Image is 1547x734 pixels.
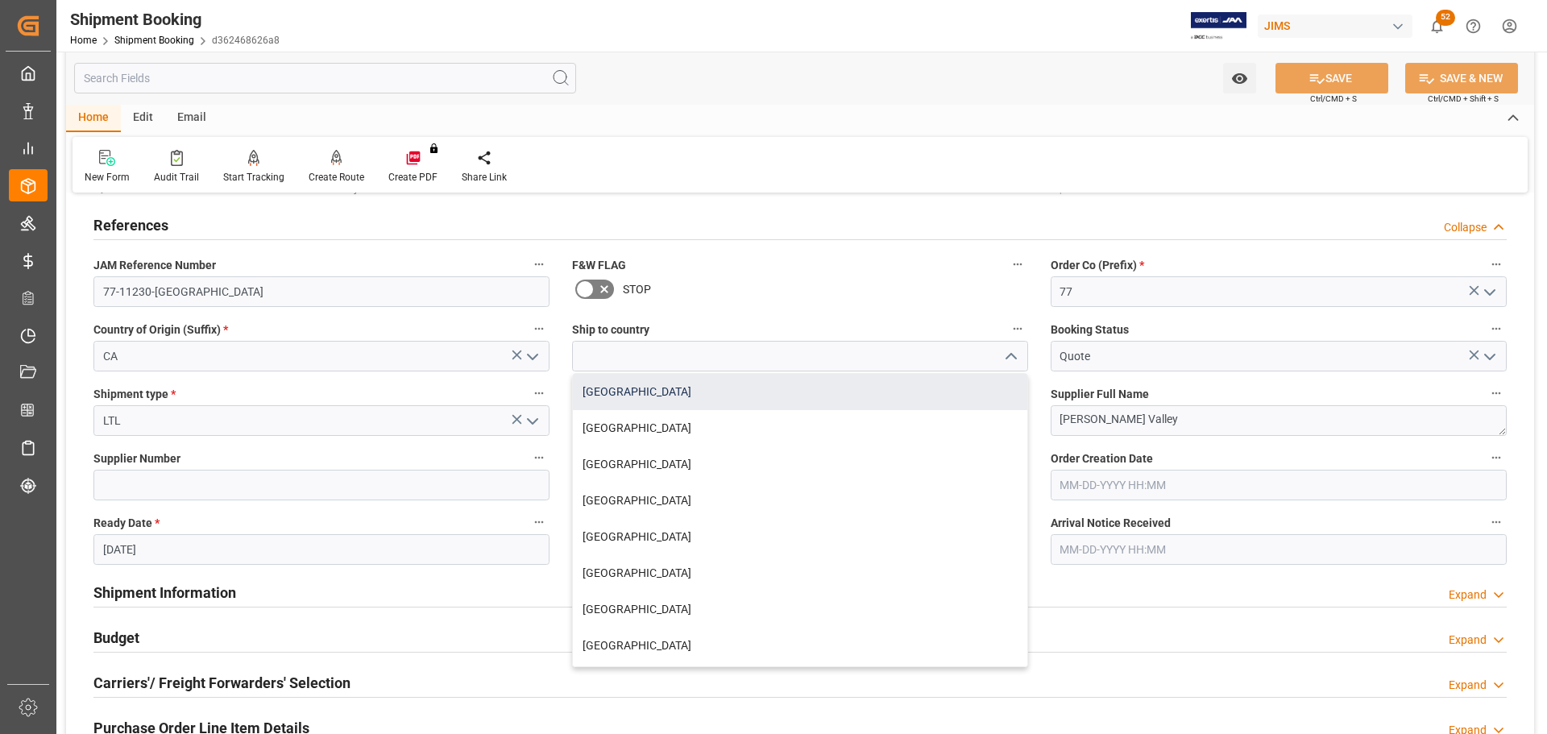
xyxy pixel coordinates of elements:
[223,170,284,185] div: Start Tracking
[1486,318,1507,339] button: Booking Status
[1476,280,1500,305] button: open menu
[74,63,576,93] input: Search Fields
[997,344,1022,369] button: close menu
[1275,63,1388,93] button: SAVE
[1486,383,1507,404] button: Supplier Full Name
[572,321,649,338] span: Ship to country
[1419,8,1455,44] button: show 52 new notifications
[93,341,550,371] input: Type to search/select
[93,214,168,236] h2: References
[529,447,550,468] button: Supplier Number
[1007,254,1028,275] button: F&W FLAG
[93,582,236,603] h2: Shipment Information
[114,35,194,46] a: Shipment Booking
[1051,534,1507,565] input: MM-DD-YYYY HH:MM
[573,555,1027,591] div: [GEOGRAPHIC_DATA]
[1444,219,1487,236] div: Collapse
[93,534,550,565] input: MM-DD-YYYY
[1051,386,1149,403] span: Supplier Full Name
[1436,10,1455,26] span: 52
[1051,257,1144,274] span: Order Co (Prefix)
[1051,405,1507,436] textarea: [PERSON_NAME] Valley
[462,170,507,185] div: Share Link
[1051,470,1507,500] input: MM-DD-YYYY HH:MM
[623,281,651,298] span: STOP
[332,184,359,195] span: Ready
[93,627,139,649] h2: Budget
[573,591,1027,628] div: [GEOGRAPHIC_DATA]
[70,35,97,46] a: Home
[1039,184,1086,195] span: Completed
[1486,447,1507,468] button: Order Creation Date
[529,512,550,533] button: Ready Date *
[309,170,364,185] div: Create Route
[93,257,216,274] span: JAM Reference Number
[573,483,1027,519] div: [GEOGRAPHIC_DATA]
[1007,318,1028,339] button: Ship to country
[1191,12,1246,40] img: Exertis%20JAM%20-%20Email%20Logo.jpg_1722504956.jpg
[1258,10,1419,41] button: JIMS
[573,628,1027,664] div: [GEOGRAPHIC_DATA]
[1449,677,1487,694] div: Expand
[93,515,160,532] span: Ready Date
[97,184,122,195] span: Quote
[66,105,121,132] div: Home
[93,672,350,694] h2: Carriers'/ Freight Forwarders' Selection
[573,374,1027,410] div: [GEOGRAPHIC_DATA]
[1051,450,1153,467] span: Order Creation Date
[573,446,1027,483] div: [GEOGRAPHIC_DATA]
[529,254,550,275] button: JAM Reference Number
[573,410,1027,446] div: [GEOGRAPHIC_DATA]
[1476,344,1500,369] button: open menu
[1051,515,1171,532] span: Arrival Notice Received
[1449,632,1487,649] div: Expand
[529,383,550,404] button: Shipment type *
[519,408,543,433] button: open menu
[1455,8,1491,44] button: Help Center
[573,519,1027,555] div: [GEOGRAPHIC_DATA]
[154,170,199,185] div: Audit Trail
[1449,587,1487,603] div: Expand
[93,450,180,467] span: Supplier Number
[573,664,1027,700] div: [GEOGRAPHIC_DATA]
[85,170,130,185] div: New Form
[1486,512,1507,533] button: Arrival Notice Received
[121,105,165,132] div: Edit
[70,7,280,31] div: Shipment Booking
[93,386,176,403] span: Shipment type
[1405,63,1518,93] button: SAVE & NEW
[93,321,228,338] span: Country of Origin (Suffix)
[1223,63,1256,93] button: open menu
[572,257,626,274] span: F&W FLAG
[1486,254,1507,275] button: Order Co (Prefix) *
[165,105,218,132] div: Email
[1258,15,1412,38] div: JIMS
[519,344,543,369] button: open menu
[1051,321,1129,338] span: Booking Status
[529,318,550,339] button: Country of Origin (Suffix) *
[1428,93,1499,105] span: Ctrl/CMD + Shift + S
[1310,93,1357,105] span: Ctrl/CMD + S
